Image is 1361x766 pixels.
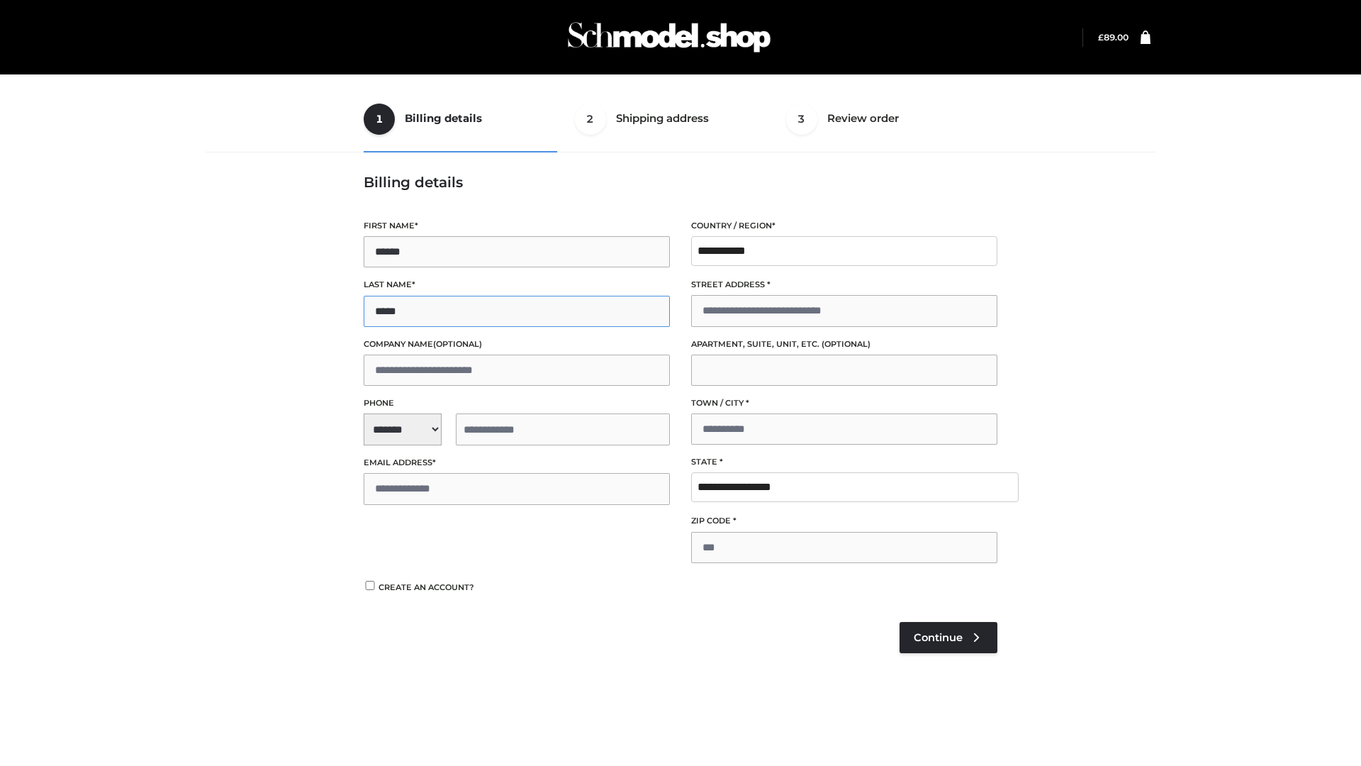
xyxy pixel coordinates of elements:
input: Create an account? [364,581,376,590]
label: Street address [691,278,997,292]
label: State [691,455,997,469]
label: Country / Region [691,219,997,233]
bdi: 89.00 [1098,32,1128,43]
label: ZIP Code [691,514,997,528]
a: Continue [900,622,997,653]
span: £ [1098,32,1104,43]
label: Last name [364,278,670,292]
label: Phone [364,396,670,410]
label: Company name [364,338,670,351]
span: Create an account? [379,582,474,592]
img: Schmodel Admin 964 [563,9,775,65]
label: Email address [364,456,670,470]
h3: Billing details [364,174,997,191]
span: Continue [914,631,963,644]
label: First name [364,219,670,233]
span: (optional) [433,339,482,349]
span: (optional) [822,339,870,349]
label: Town / City [691,396,997,410]
a: £89.00 [1098,32,1128,43]
label: Apartment, suite, unit, etc. [691,338,997,351]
